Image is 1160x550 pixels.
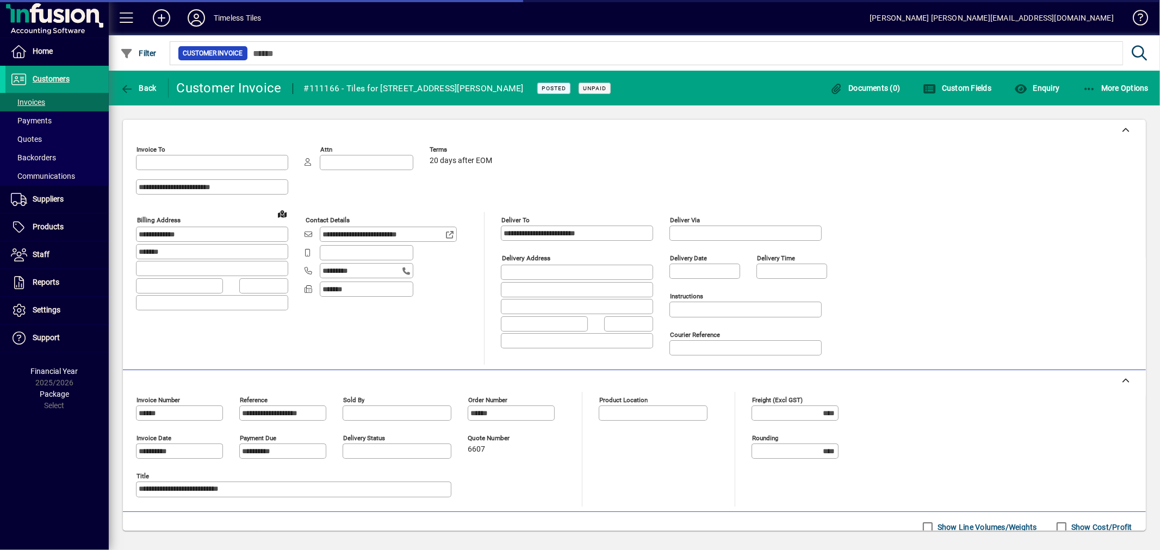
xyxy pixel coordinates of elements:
[40,390,69,398] span: Package
[11,98,45,107] span: Invoices
[1080,78,1152,98] button: More Options
[120,49,157,58] span: Filter
[11,135,42,143] span: Quotes
[274,205,291,222] a: View on map
[33,250,49,259] span: Staff
[5,111,109,130] a: Payments
[1014,84,1059,92] span: Enquiry
[5,324,109,352] a: Support
[5,214,109,241] a: Products
[935,522,1037,533] label: Show Line Volumes/Weights
[501,216,530,224] mat-label: Deliver To
[31,367,78,376] span: Financial Year
[177,79,282,97] div: Customer Invoice
[670,292,703,300] mat-label: Instructions
[137,146,165,153] mat-label: Invoice To
[33,47,53,55] span: Home
[1069,522,1132,533] label: Show Cost/Profit
[33,333,60,342] span: Support
[5,130,109,148] a: Quotes
[430,157,492,165] span: 20 days after EOM
[468,445,485,454] span: 6607
[921,78,995,98] button: Custom Fields
[830,84,901,92] span: Documents (0)
[144,8,179,28] button: Add
[5,93,109,111] a: Invoices
[343,396,364,404] mat-label: Sold by
[5,297,109,324] a: Settings
[33,74,70,83] span: Customers
[11,153,56,162] span: Backorders
[542,85,566,92] span: Posted
[670,331,720,339] mat-label: Courier Reference
[5,167,109,185] a: Communications
[117,78,159,98] button: Back
[137,396,180,404] mat-label: Invoice number
[304,80,524,97] div: #111166 - Tiles for [STREET_ADDRESS][PERSON_NAME]
[240,396,268,404] mat-label: Reference
[923,84,992,92] span: Custom Fields
[5,241,109,268] a: Staff
[1125,2,1146,37] a: Knowledge Base
[183,48,243,59] span: Customer Invoice
[1083,84,1149,92] span: More Options
[5,186,109,213] a: Suppliers
[109,78,169,98] app-page-header-button: Back
[117,43,159,63] button: Filter
[5,148,109,167] a: Backorders
[870,9,1114,27] div: [PERSON_NAME] [PERSON_NAME][EMAIL_ADDRESS][DOMAIN_NAME]
[343,434,385,442] mat-label: Delivery status
[11,172,75,180] span: Communications
[240,434,276,442] mat-label: Payment due
[33,222,64,231] span: Products
[137,472,149,480] mat-label: Title
[468,396,507,404] mat-label: Order number
[5,269,109,296] a: Reports
[468,435,533,442] span: Quote number
[583,85,606,92] span: Unpaid
[670,216,700,224] mat-label: Deliver via
[11,116,52,125] span: Payments
[137,434,171,442] mat-label: Invoice date
[120,84,157,92] span: Back
[33,278,59,286] span: Reports
[1012,78,1062,98] button: Enquiry
[214,9,261,27] div: Timeless Tiles
[5,38,109,65] a: Home
[752,396,803,404] mat-label: Freight (excl GST)
[33,195,64,203] span: Suppliers
[752,434,778,442] mat-label: Rounding
[599,396,648,404] mat-label: Product location
[827,78,903,98] button: Documents (0)
[670,254,707,262] mat-label: Delivery date
[33,305,60,314] span: Settings
[757,254,795,262] mat-label: Delivery time
[179,8,214,28] button: Profile
[430,146,495,153] span: Terms
[320,146,332,153] mat-label: Attn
